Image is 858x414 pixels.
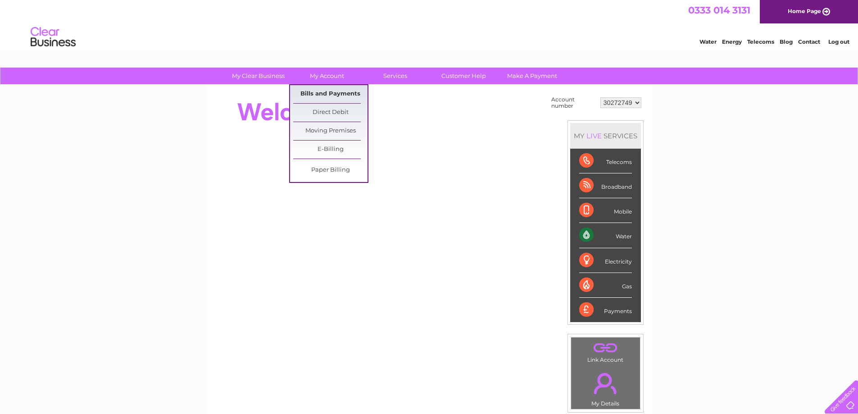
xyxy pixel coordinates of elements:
[293,161,368,179] a: Paper Billing
[427,68,501,84] a: Customer Help
[579,149,632,173] div: Telecoms
[798,38,820,45] a: Contact
[217,5,642,44] div: Clear Business is a trading name of Verastar Limited (registered in [GEOGRAPHIC_DATA] No. 3667643...
[570,123,641,149] div: MY SERVICES
[579,298,632,322] div: Payments
[579,223,632,248] div: Water
[780,38,793,45] a: Blog
[571,337,640,365] td: Link Account
[573,340,638,355] a: .
[579,198,632,223] div: Mobile
[293,85,368,103] a: Bills and Payments
[221,68,295,84] a: My Clear Business
[747,38,774,45] a: Telecoms
[699,38,717,45] a: Water
[358,68,432,84] a: Services
[722,38,742,45] a: Energy
[293,122,368,140] a: Moving Premises
[549,94,598,111] td: Account number
[290,68,364,84] a: My Account
[579,273,632,298] div: Gas
[495,68,569,84] a: Make A Payment
[30,23,76,51] img: logo.png
[579,248,632,273] div: Electricity
[579,173,632,198] div: Broadband
[828,38,849,45] a: Log out
[571,365,640,409] td: My Details
[688,5,750,16] a: 0333 014 3131
[573,368,638,399] a: .
[293,141,368,159] a: E-Billing
[293,104,368,122] a: Direct Debit
[585,132,604,140] div: LIVE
